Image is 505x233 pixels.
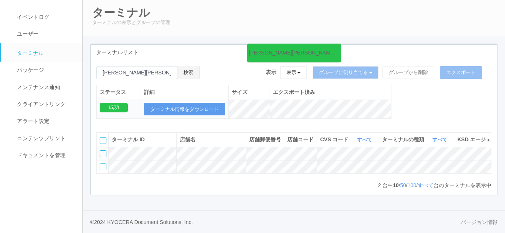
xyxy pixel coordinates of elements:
[232,88,267,96] div: サイズ
[400,182,406,188] a: 50
[92,6,496,19] h2: ターミナル
[273,88,388,96] div: エクスポート済み
[90,219,193,225] span: © 2024 KYOCERA Document Solutions, Inc.
[1,79,89,96] a: メンテナンス通知
[355,136,376,144] button: すべて
[440,66,482,79] button: エクスポート
[1,9,89,26] a: イベントログ
[1,113,89,130] a: アラート設定
[1,43,89,62] a: ターミナル
[15,84,60,90] span: メンテナンス通知
[382,136,426,144] span: ターミナルの種類
[393,182,399,188] span: 10
[1,96,89,113] a: クライアントリンク
[382,66,434,79] button: グループから削除
[378,182,491,189] p: 台中 / / / 台のターミナルを表示中
[15,135,65,141] span: コンテンツプリント
[357,137,374,142] a: すべて
[144,103,225,116] button: ターミナル情報をダウンロード
[320,136,350,144] span: CVS コード
[15,31,38,37] span: ユーザー
[92,19,496,26] p: ターミナルの表示とグループの管理
[15,101,65,107] span: クライアントリンク
[1,26,89,42] a: ユーザー
[15,50,44,56] span: ターミナル
[408,182,416,188] a: 100
[180,136,196,142] span: 店舗名
[431,136,451,144] button: すべて
[249,49,339,57] div: [PERSON_NAME][PERSON_NAME] の検索結果 (2 件)
[1,147,89,164] a: ドキュメントを管理
[177,66,200,79] button: 検索
[15,152,65,158] span: ドキュメントを管理
[144,88,225,96] div: 詳細
[100,103,128,112] div: 成功
[100,88,138,96] div: ステータス
[378,182,382,188] span: 2
[112,136,173,144] div: ターミナル ID
[432,137,449,142] a: すべて
[266,68,276,76] span: 表示
[461,218,497,226] a: バージョン情報
[15,118,49,124] span: アラート設定
[15,14,49,20] span: イベントログ
[287,136,314,142] span: 店舗コード
[15,67,44,73] span: パッケージ
[1,62,89,79] a: パッケージ
[312,66,379,79] button: グループに割り当てる
[418,182,434,188] a: すべて
[249,136,281,142] span: 店舗郵便番号
[1,130,89,147] a: コンテンツプリント
[280,66,307,79] button: 表示
[91,45,497,60] div: ターミナルリスト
